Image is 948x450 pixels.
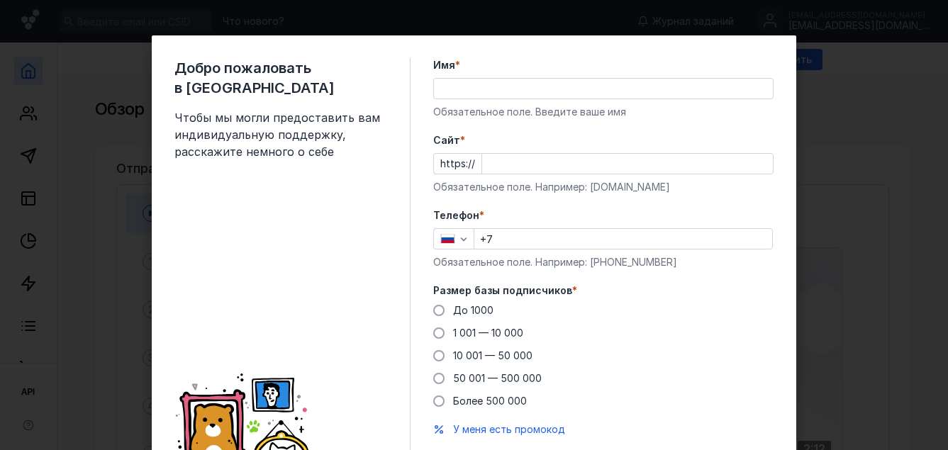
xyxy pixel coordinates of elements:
[433,180,774,194] div: Обязательное поле. Например: [DOMAIN_NAME]
[433,58,455,72] span: Имя
[174,109,387,160] span: Чтобы мы могли предоставить вам индивидуальную поддержку, расскажите немного о себе
[174,58,387,98] span: Добро пожаловать в [GEOGRAPHIC_DATA]
[433,208,479,223] span: Телефон
[433,133,460,147] span: Cайт
[453,304,493,316] span: До 1000
[453,395,527,407] span: Более 500 000
[453,423,565,435] span: У меня есть промокод
[453,372,542,384] span: 50 001 — 500 000
[433,283,572,298] span: Размер базы подписчиков
[453,327,523,339] span: 1 001 — 10 000
[433,105,774,119] div: Обязательное поле. Введите ваше имя
[453,349,532,361] span: 10 001 — 50 000
[453,422,565,437] button: У меня есть промокод
[433,255,774,269] div: Обязательное поле. Например: [PHONE_NUMBER]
